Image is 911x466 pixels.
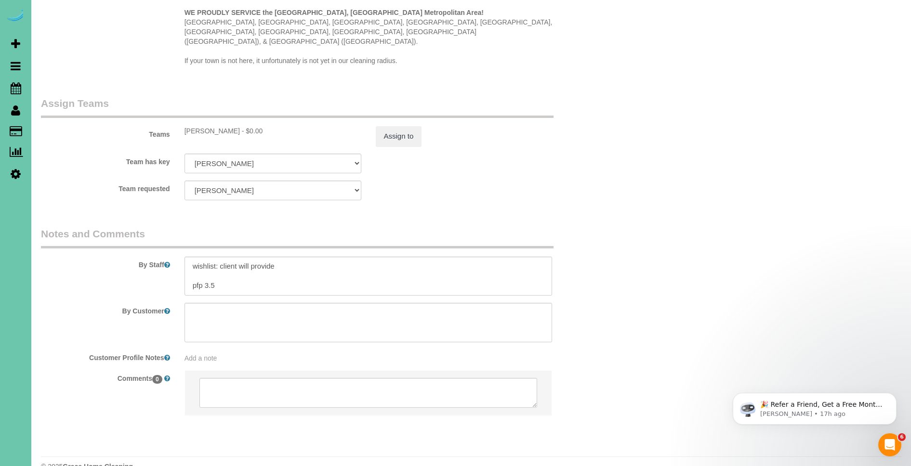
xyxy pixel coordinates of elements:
[185,354,217,362] span: Add a note
[718,373,911,440] iframe: Intercom notifications message
[41,227,554,248] legend: Notes and Comments
[152,375,162,384] span: 0
[898,433,906,441] span: 6
[185,126,361,136] div: 3.5 hours x $0.00/hour
[185,9,484,16] strong: WE PROUDLY SERVICE the [GEOGRAPHIC_DATA], [GEOGRAPHIC_DATA] Metropolitan Area!
[34,154,177,167] label: Team has key
[34,181,177,194] label: Team requested
[34,257,177,270] label: By Staff
[185,8,553,65] p: [GEOGRAPHIC_DATA], [GEOGRAPHIC_DATA], [GEOGRAPHIC_DATA], [GEOGRAPHIC_DATA], [GEOGRAPHIC_DATA], [G...
[34,370,177,383] label: Comments
[6,10,25,23] img: Automaid Logo
[41,96,554,118] legend: Assign Teams
[34,349,177,362] label: Customer Profile Notes
[376,126,422,146] button: Assign to
[34,303,177,316] label: By Customer
[878,433,901,456] iframe: Intercom live chat
[34,126,177,139] label: Teams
